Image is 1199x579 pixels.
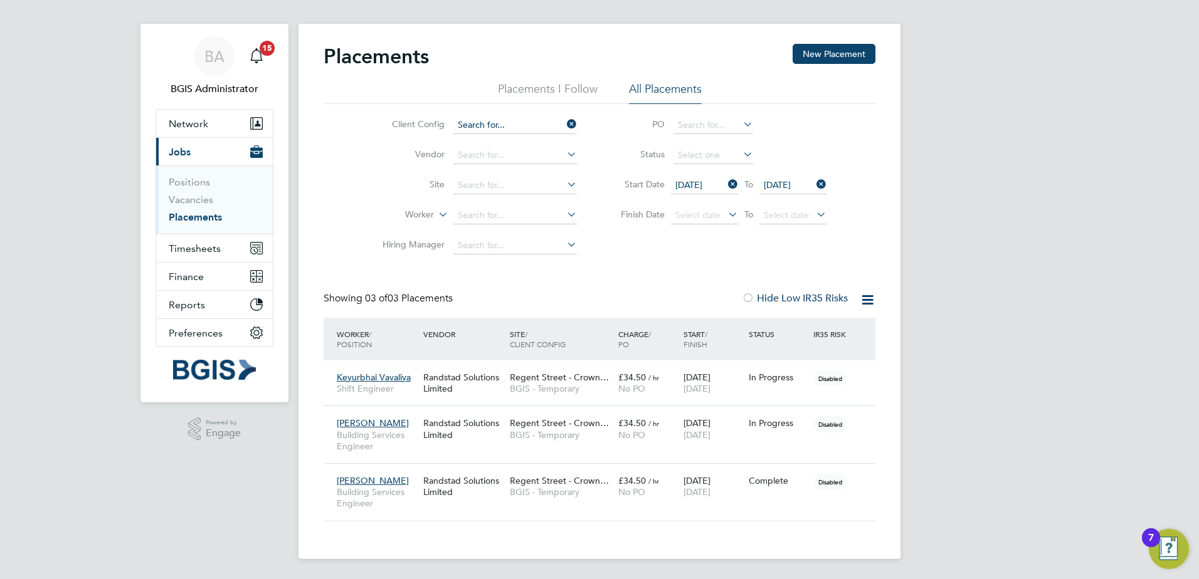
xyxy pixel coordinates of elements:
[156,263,273,290] button: Finance
[156,36,273,96] a: BABGIS Administrator
[156,138,273,165] button: Jobs
[173,360,256,380] img: bgis-logo-retina.png
[169,194,213,206] a: Vacancies
[742,292,848,305] label: Hide Low IR35 Risks
[260,41,275,56] span: 15
[813,474,847,490] span: Disabled
[510,429,612,441] span: BGIS - Temporary
[169,299,205,311] span: Reports
[188,417,241,441] a: Powered byEngage
[618,329,651,349] span: / PO
[764,179,791,190] span: [DATE]
[169,211,222,223] a: Placements
[453,237,577,254] input: Search for...
[608,149,665,160] label: Status
[334,365,875,375] a: Keyurbhai VavaliyaShift EngineerRandstad Solutions LimitedRegent Street - Crown…BGIS - Temporary£...
[510,475,609,486] span: Regent Street - Crown…
[813,370,847,387] span: Disabled
[169,271,204,283] span: Finance
[684,486,710,498] span: [DATE]
[169,327,223,339] span: Preferences
[673,117,753,134] input: Search for...
[365,292,388,305] span: 03 of
[810,323,853,345] div: IR35 Risk
[793,44,875,64] button: New Placement
[453,207,577,224] input: Search for...
[156,291,273,318] button: Reports
[675,209,721,221] span: Select date
[204,48,224,65] span: BA
[741,176,757,192] span: To
[510,372,609,383] span: Regent Street - Crown…
[746,323,811,345] div: Status
[648,476,659,486] span: / hr
[675,179,702,190] span: [DATE]
[206,417,241,428] span: Powered by
[618,383,645,394] span: No PO
[337,475,409,486] span: [PERSON_NAME]
[337,486,417,509] span: Building Services Engineer
[615,323,680,355] div: Charge
[1148,538,1154,554] div: 7
[510,329,566,349] span: / Client Config
[510,486,612,498] span: BGIS - Temporary
[648,373,659,382] span: / hr
[372,149,445,160] label: Vendor
[680,411,746,446] div: [DATE]
[749,417,808,429] div: In Progress
[206,428,241,439] span: Engage
[618,417,646,429] span: £34.50
[608,118,665,130] label: PO
[680,469,746,504] div: [DATE]
[510,383,612,394] span: BGIS - Temporary
[362,209,434,221] label: Worker
[618,475,646,486] span: £34.50
[749,475,808,486] div: Complete
[169,176,210,188] a: Positions
[510,417,609,429] span: Regent Street - Crown…
[156,360,273,380] a: Go to home page
[420,323,507,345] div: Vendor
[453,147,577,164] input: Search for...
[337,383,417,394] span: Shift Engineer
[1149,529,1189,569] button: Open Resource Center, 7 new notifications
[334,323,420,355] div: Worker
[169,146,191,158] span: Jobs
[324,292,455,305] div: Showing
[618,486,645,498] span: No PO
[156,319,273,347] button: Preferences
[140,24,288,402] nav: Main navigation
[680,365,746,400] div: [DATE]
[420,365,507,400] div: Randstad Solutions Limited
[618,372,646,383] span: £34.50
[684,329,707,349] span: / Finish
[156,81,273,96] span: BGIS Administrator
[498,81,598,104] li: Placements I Follow
[156,234,273,262] button: Timesheets
[334,410,875,421] a: [PERSON_NAME]Building Services EngineerRandstad Solutions LimitedRegent Street - Crown…BGIS - Tem...
[684,383,710,394] span: [DATE]
[453,177,577,194] input: Search for...
[684,429,710,441] span: [DATE]
[648,419,659,428] span: / hr
[334,468,875,479] a: [PERSON_NAME]Building Services EngineerRandstad Solutions LimitedRegent Street - Crown…BGIS - Tem...
[764,209,809,221] span: Select date
[169,243,221,254] span: Timesheets
[372,179,445,190] label: Site
[673,147,753,164] input: Select one
[608,209,665,220] label: Finish Date
[156,110,273,137] button: Network
[420,469,507,504] div: Randstad Solutions Limited
[372,118,445,130] label: Client Config
[507,323,615,355] div: Site
[365,292,453,305] span: 03 Placements
[244,36,269,76] a: 15
[337,417,409,429] span: [PERSON_NAME]
[749,372,808,383] div: In Progress
[169,118,208,130] span: Network
[608,179,665,190] label: Start Date
[741,206,757,222] span: To
[618,429,645,441] span: No PO
[324,44,429,69] h2: Placements
[337,329,372,349] span: / Position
